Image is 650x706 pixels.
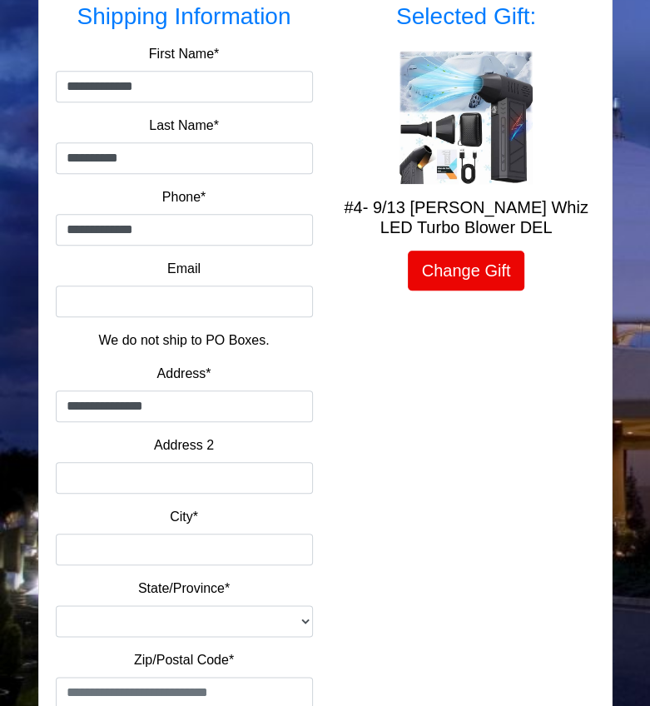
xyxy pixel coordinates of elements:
p: We do not ship to PO Boxes. [68,331,300,351]
label: Email [167,259,201,279]
label: Address* [157,364,211,384]
label: Phone* [162,187,206,207]
h3: Shipping Information [56,2,313,31]
label: City* [170,507,198,527]
label: Address 2 [154,435,214,455]
label: State/Province* [138,579,230,599]
label: First Name* [149,44,219,64]
h3: Selected Gift: [338,2,595,31]
label: Last Name* [149,116,219,136]
a: Change Gift [408,251,525,291]
label: Zip/Postal Code* [134,650,234,670]
h5: #4- 9/13 [PERSON_NAME] Whiz LED Turbo Blower DEL [338,197,595,237]
img: #4- 9/13 TG Snow Whiz LED Turbo Blower DEL [399,51,533,184]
